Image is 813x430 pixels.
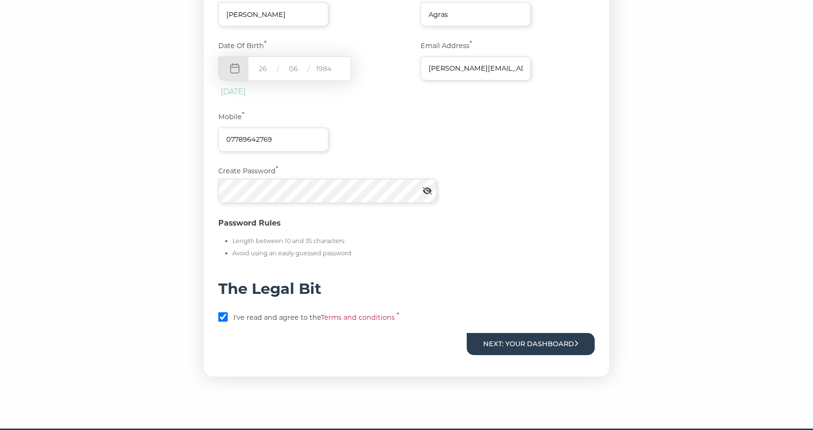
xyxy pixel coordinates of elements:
[221,87,246,96] span: [DATE]
[218,112,595,122] label: Mobile
[232,249,351,259] li: Avoid using an easily guessed password
[279,63,307,74] input: MM
[218,219,280,227] strong: Password Rules
[218,41,392,51] label: Date Of Birth
[218,2,328,26] input: First Name
[232,236,351,246] li: Length between 10 and 35 characters
[218,57,351,81] div: / /
[467,333,595,355] button: Next: Your Dashboard
[218,166,289,177] label: Create Password
[421,41,595,51] label: Email Address
[421,2,531,26] input: Last Name
[248,63,277,74] input: DD
[218,128,328,152] input: xxxxx xxx xxx
[218,279,595,298] h4: The Legal Bit
[321,313,395,322] a: Terms and conditions
[233,312,445,323] label: I've read and agree to the
[421,57,531,81] input: aname@company.com
[310,63,338,74] input: YYYY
